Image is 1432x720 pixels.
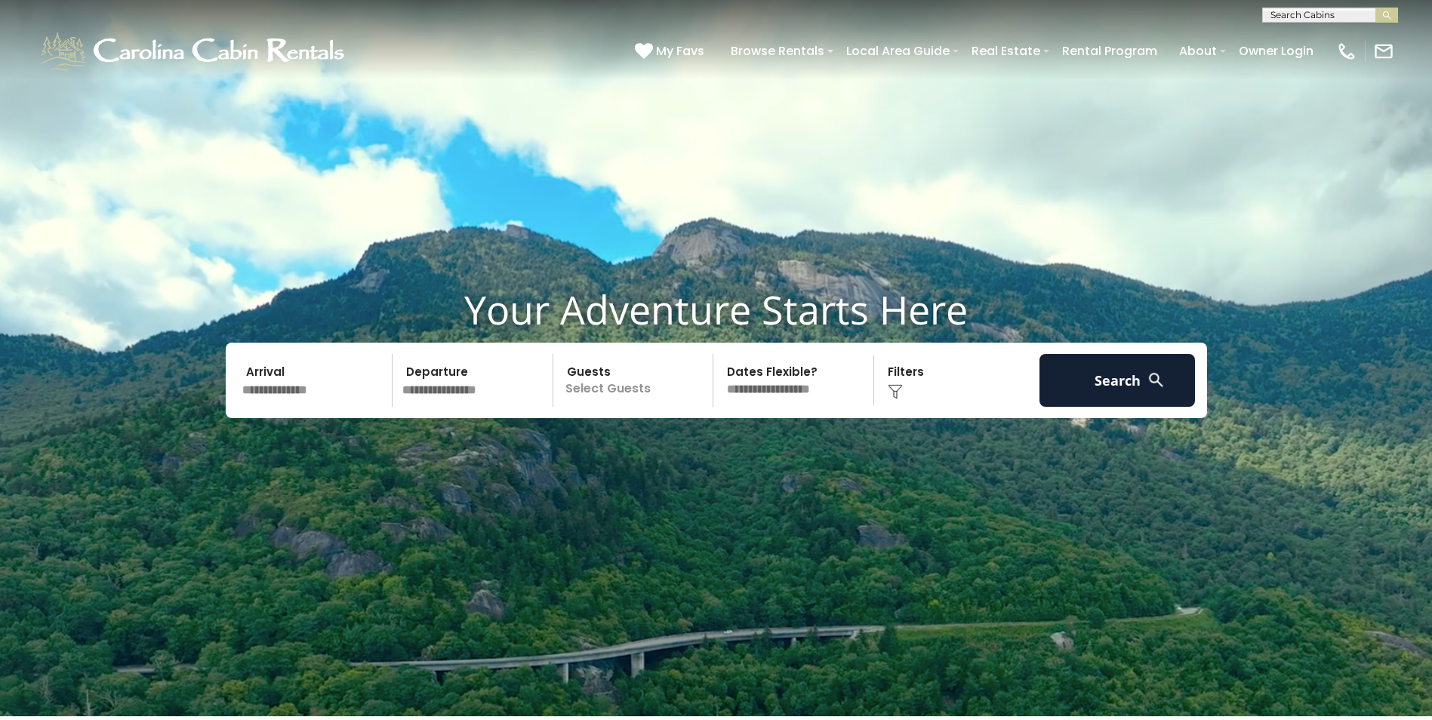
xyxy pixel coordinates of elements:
[1147,371,1166,389] img: search-regular-white.png
[1039,354,1196,407] button: Search
[888,384,903,399] img: filter--v1.png
[723,38,832,64] a: Browse Rentals
[635,42,708,61] a: My Favs
[11,286,1421,333] h1: Your Adventure Starts Here
[1373,41,1394,62] img: mail-regular-white.png
[1336,41,1357,62] img: phone-regular-white.png
[1055,38,1165,64] a: Rental Program
[656,42,704,60] span: My Favs
[1231,38,1321,64] a: Owner Login
[964,38,1048,64] a: Real Estate
[558,354,713,407] p: Select Guests
[839,38,957,64] a: Local Area Guide
[38,29,351,74] img: White-1-1-2.png
[1172,38,1224,64] a: About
